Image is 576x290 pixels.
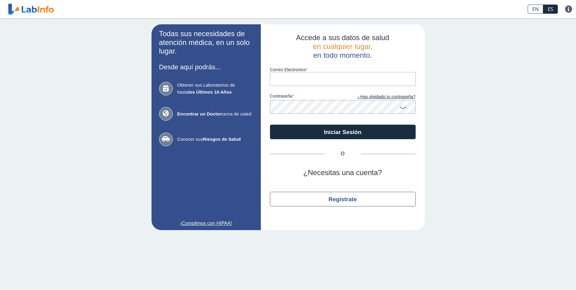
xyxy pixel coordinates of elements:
[270,67,416,72] label: Correo Electronico
[159,63,253,71] h3: Desde aquí podrás...
[270,94,343,100] label: contraseña
[270,125,416,139] button: Iniciar Sesión
[177,111,253,118] span: cerca de usted
[177,82,253,95] span: Obtener sus Laboratorios de hasta
[528,5,543,14] a: EN
[177,111,222,116] b: Encontrar un Doctor
[159,220,253,227] a: ¡Cumplimos con HIPAA!
[203,136,241,142] b: Riesgos de Salud
[543,5,558,14] a: ES
[325,150,361,157] span: O
[313,42,372,50] span: en cualquier lugar,
[296,33,389,42] span: Accede a sus datos de salud
[270,192,416,206] button: Regístrate
[177,136,253,143] span: Conocer sus
[313,51,372,59] span: en todo momento.
[270,168,416,177] h2: ¿Necesitas una cuenta?
[159,29,253,56] h2: Todas sus necesidades de atención médica, en un solo lugar.
[188,89,232,95] b: los Últimos 10 Años
[343,94,416,100] a: ¿Has olvidado tu contraseña?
